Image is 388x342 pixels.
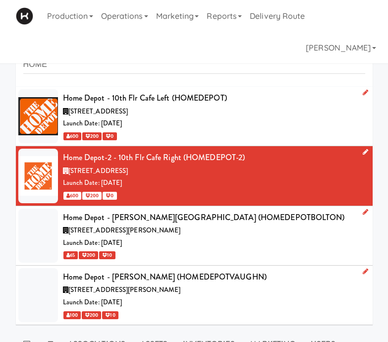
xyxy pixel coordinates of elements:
[63,237,365,249] div: Launch Date: [DATE]
[79,251,98,259] span: 200
[16,266,373,325] li: Home Depot - [PERSON_NAME] (HOMEDEPOTVAUGHN)[STREET_ADDRESS][PERSON_NAME]Launch Date: [DATE] 100 ...
[68,285,181,294] span: [STREET_ADDRESS][PERSON_NAME]
[16,7,33,25] img: Micromart
[302,32,380,63] a: [PERSON_NAME]
[99,251,115,259] span: 10
[63,270,365,285] div: Home Depot - [PERSON_NAME] (HOMEDEPOTVAUGHN)
[82,132,102,140] span: 200
[16,146,373,206] li: Home Depot-2 - 10th Flr Cafe Right (HOMEDEPOT-2)[STREET_ADDRESS]Launch Date: [DATE] 600 200 0
[103,132,116,140] span: 0
[63,210,365,225] div: Home Depot - [PERSON_NAME][GEOGRAPHIC_DATA] (HOMEDEPOTBOLTON)
[63,296,365,309] div: Launch Date: [DATE]
[68,226,181,235] span: [STREET_ADDRESS][PERSON_NAME]
[63,177,365,189] div: Launch Date: [DATE]
[16,206,373,266] li: Home Depot - [PERSON_NAME][GEOGRAPHIC_DATA] (HOMEDEPOTBOLTON)[STREET_ADDRESS][PERSON_NAME]Launch ...
[63,117,365,130] div: Launch Date: [DATE]
[63,311,81,319] span: 100
[63,91,365,106] div: Home Depot - 10th Flr Cafe Left (HOMEDEPOT)
[102,311,118,319] span: 10
[68,166,128,175] span: [STREET_ADDRESS]
[23,56,365,74] input: Search site
[63,132,81,140] span: 600
[82,311,101,319] span: 200
[68,107,128,116] span: [STREET_ADDRESS]
[63,251,78,259] span: 65
[82,192,102,200] span: 200
[63,192,81,200] span: 600
[16,87,373,146] li: Home Depot - 10th Flr Cafe Left (HOMEDEPOT)[STREET_ADDRESS]Launch Date: [DATE] 600 200 0
[63,150,365,165] div: Home Depot-2 - 10th Flr Cafe Right (HOMEDEPOT-2)
[103,192,116,200] span: 0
